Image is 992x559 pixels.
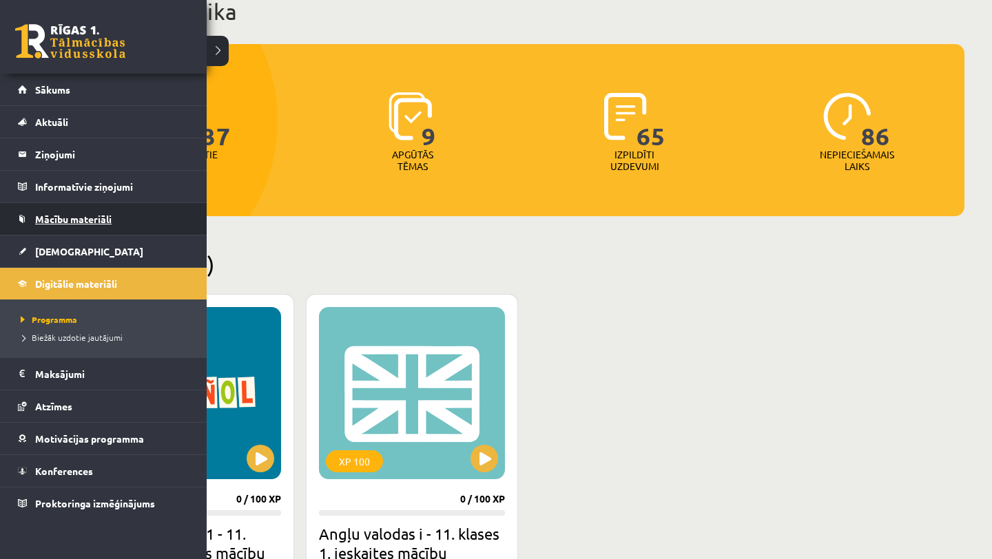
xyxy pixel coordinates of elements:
a: Ziņojumi [18,138,189,170]
span: Digitālie materiāli [35,277,117,290]
img: icon-learned-topics-4a711ccc23c960034f471b6e78daf4a3bad4a20eaf4de84257b87e66633f6470.svg [389,92,432,140]
h2: Pieejamie (2) [83,251,964,277]
legend: Maksājumi [35,358,189,390]
span: Programma [17,314,77,325]
p: Nepieciešamais laiks [820,149,894,172]
a: Atzīmes [18,390,189,422]
a: Maksājumi [18,358,189,390]
span: 86 [861,92,890,149]
a: Motivācijas programma [18,423,189,454]
img: icon-clock-7be60019b62300814b6bd22b8e044499b485619524d84068768e800edab66f18.svg [823,92,871,140]
a: Mācību materiāli [18,203,189,235]
a: Informatīvie ziņojumi [18,171,189,202]
p: Izpildīti uzdevumi [608,149,661,172]
span: Mācību materiāli [35,213,112,225]
a: Konferences [18,455,189,487]
span: 837 [187,92,231,149]
a: Rīgas 1. Tālmācības vidusskola [15,24,125,59]
span: Aktuāli [35,116,68,128]
span: Konferences [35,465,93,477]
legend: Informatīvie ziņojumi [35,171,189,202]
span: 9 [422,92,436,149]
div: XP 100 [326,450,383,472]
span: Proktoringa izmēģinājums [35,497,155,509]
span: Atzīmes [35,400,72,412]
img: icon-completed-tasks-ad58ae20a441b2904462921112bc710f1caf180af7a3daa7317a5a94f2d26646.svg [604,92,647,140]
a: Aktuāli [18,106,189,138]
a: Digitālie materiāli [18,268,189,299]
a: Sākums [18,74,189,105]
a: Biežāk uzdotie jautājumi [17,331,193,344]
a: [DEMOGRAPHIC_DATA] [18,235,189,267]
p: Apgūtās tēmas [386,149,440,172]
span: [DEMOGRAPHIC_DATA] [35,245,143,257]
span: Sākums [35,83,70,96]
a: Programma [17,313,193,326]
legend: Ziņojumi [35,138,189,170]
span: Motivācijas programma [35,432,144,445]
span: 65 [637,92,665,149]
span: Biežāk uzdotie jautājumi [17,332,123,343]
a: Proktoringa izmēģinājums [18,487,189,519]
